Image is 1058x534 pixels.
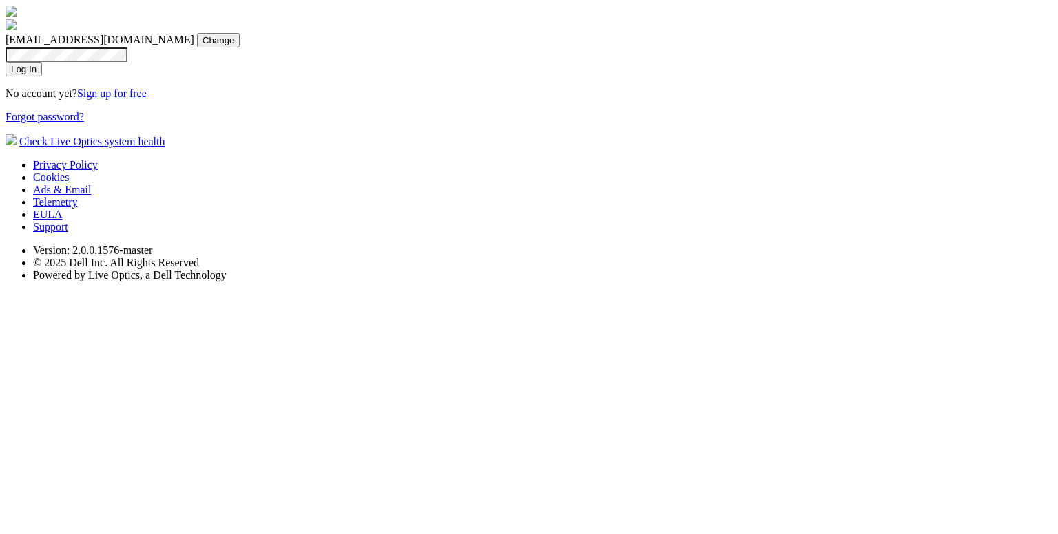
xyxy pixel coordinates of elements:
[33,244,1052,257] li: Version: 2.0.0.1576-master
[6,34,194,45] span: [EMAIL_ADDRESS][DOMAIN_NAME]
[33,196,78,208] a: Telemetry
[197,33,240,47] input: Change
[6,134,17,145] img: status-check-icon.svg
[6,62,42,76] input: Log In
[33,257,1052,269] li: © 2025 Dell Inc. All Rights Reserved
[33,221,68,233] a: Support
[19,136,165,147] a: Check Live Optics system health
[77,87,147,99] a: Sign up for free
[6,19,17,30] img: liveoptics-word.svg
[6,87,1052,100] p: No account yet?
[33,159,98,171] a: Privacy Policy
[33,209,63,220] a: EULA
[6,111,84,122] a: Forgot password?
[33,184,91,195] a: Ads & Email
[33,171,69,183] a: Cookies
[33,269,1052,281] li: Powered by Live Optics, a Dell Technology
[6,6,17,17] img: liveoptics-logo.svg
